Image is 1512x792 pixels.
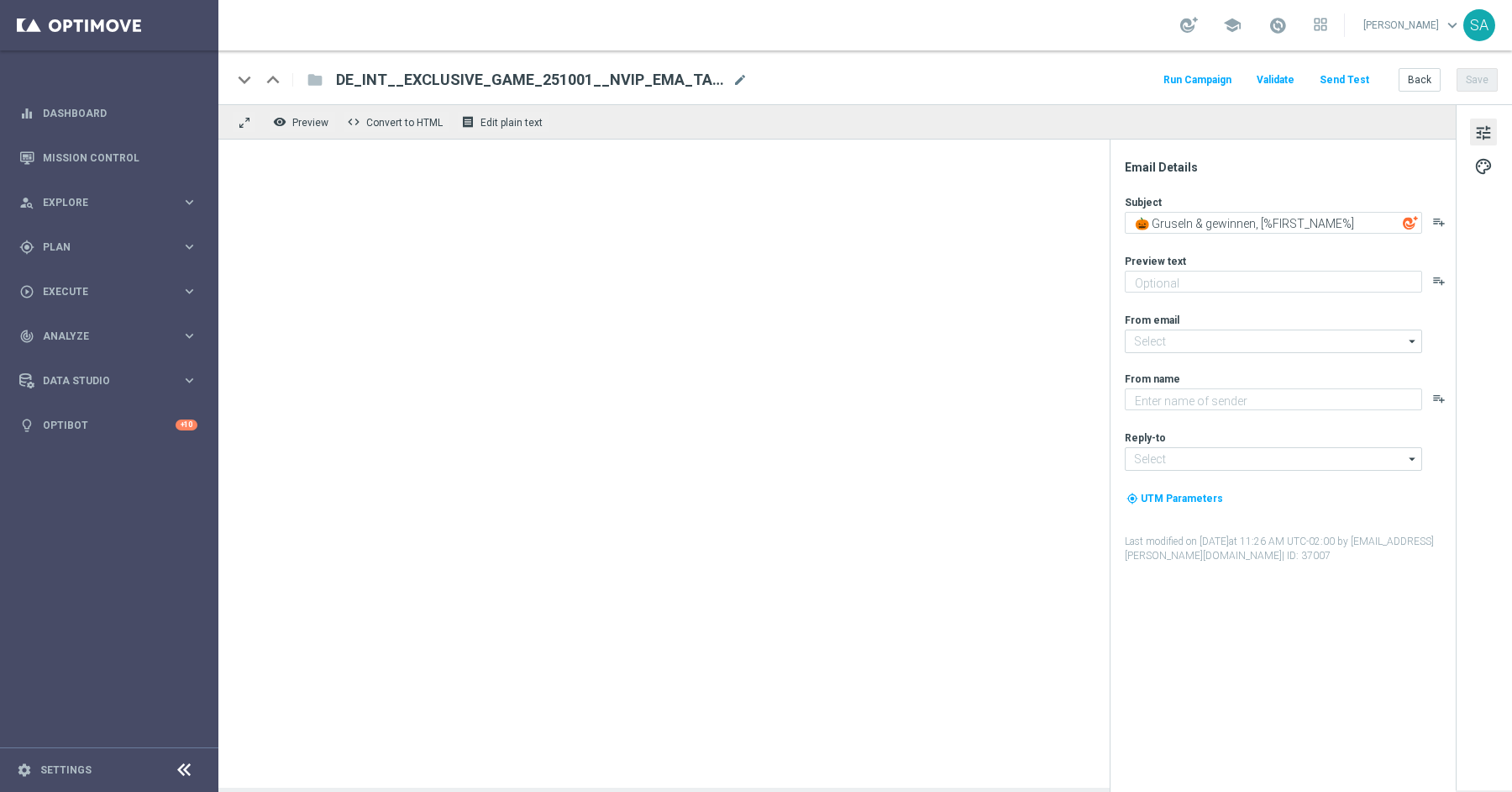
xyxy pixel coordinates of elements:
span: Data Studio [43,376,181,386]
img: optiGenie.svg [1403,215,1418,230]
div: Data Studio [19,373,181,388]
span: palette [1474,156,1493,177]
span: Explore [43,198,181,208]
span: school [1223,16,1242,34]
button: Validate [1254,69,1297,92]
button: Save [1457,68,1498,92]
i: play_circle_outline [19,284,34,299]
span: Edit plain text [480,117,543,129]
i: receipt [461,115,475,129]
span: DE_INT__EXCLUSIVE_GAME_251001__NVIP_EMA_TAC_GM [336,70,726,90]
div: Explore [19,195,181,210]
label: Last modified on [DATE] at 11:26 AM UTC-02:00 by [EMAIL_ADDRESS][PERSON_NAME][DOMAIN_NAME] [1125,535,1454,563]
div: Dashboard [19,91,197,135]
span: Preview [292,117,328,129]
span: keyboard_arrow_down [1443,16,1462,34]
button: Mission Control [18,151,198,165]
input: Select [1125,330,1422,353]
div: Analyze [19,329,181,344]
button: equalizer Dashboard [18,107,198,120]
i: keyboard_arrow_right [181,372,197,388]
div: Plan [19,240,181,255]
button: lightbulb Optibot +10 [18,419,198,432]
span: UTM Parameters [1141,493,1223,504]
button: Back [1399,68,1441,92]
div: Optibot [19,403,197,447]
button: Send Test [1317,69,1372,92]
i: track_changes [19,329,34,344]
button: playlist_add [1432,274,1446,288]
div: Mission Control [19,135,197,180]
span: Plan [43,242,181,252]
span: | ID: 37007 [1282,550,1331,562]
i: arrow_drop_down [1404,448,1421,470]
label: Reply-to [1125,431,1166,445]
input: Select [1125,447,1422,471]
label: Preview text [1125,255,1186,268]
a: Mission Control [43,135,197,180]
div: +10 [176,420,197,430]
button: tune [1470,119,1497,145]
button: palette [1470,152,1497,179]
a: Optibot [43,403,176,447]
i: keyboard_arrow_right [181,283,197,299]
button: playlist_add [1432,392,1446,405]
button: Data Studio keyboard_arrow_right [18,374,198,388]
i: equalizer [19,106,34,121]
span: tune [1474,122,1493,144]
label: From email [1125,314,1179,327]
button: play_circle_outline Execute keyboard_arrow_right [18,285,198,298]
i: keyboard_arrow_right [181,194,197,210]
button: my_location UTM Parameters [1125,489,1225,508]
span: Validate [1257,74,1294,86]
a: Settings [40,765,92,775]
i: arrow_drop_down [1404,330,1421,352]
button: remove_red_eye Preview [269,111,336,133]
a: [PERSON_NAME]keyboard_arrow_down [1362,13,1463,38]
a: Dashboard [43,91,197,135]
span: mode_edit [732,72,748,87]
button: track_changes Analyze keyboard_arrow_right [18,330,198,343]
i: lightbulb [19,418,34,433]
button: gps_fixed Plan keyboard_arrow_right [18,240,198,254]
button: code Convert to HTML [343,111,450,133]
i: person_search [19,195,34,210]
button: receipt Edit plain text [457,111,550,133]
i: remove_red_eye [273,115,286,129]
button: Run Campaign [1161,69,1234,92]
i: keyboard_arrow_right [181,239,197,255]
label: Subject [1125,196,1162,209]
span: Analyze [43,331,181,341]
span: code [347,115,360,129]
span: Convert to HTML [366,117,443,129]
button: playlist_add [1432,215,1446,229]
div: Execute [19,284,181,299]
div: Email Details [1125,160,1454,175]
div: SA [1463,9,1495,41]
i: my_location [1126,493,1138,504]
button: person_search Explore keyboard_arrow_right [18,196,198,209]
i: keyboard_arrow_right [181,328,197,344]
span: Execute [43,287,181,297]
label: From name [1125,372,1180,386]
i: gps_fixed [19,240,34,255]
i: settings [17,763,32,778]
